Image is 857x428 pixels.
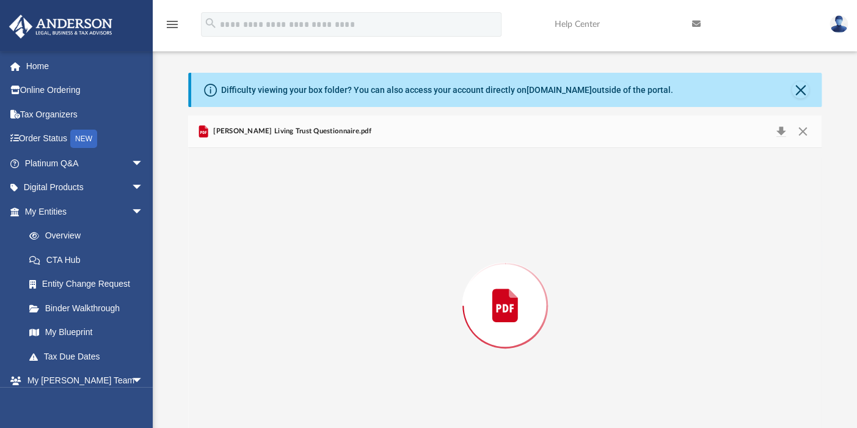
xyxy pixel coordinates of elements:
[792,81,809,98] button: Close
[165,23,180,32] a: menu
[70,130,97,148] div: NEW
[131,151,156,176] span: arrow_drop_down
[9,175,162,200] a: Digital Productsarrow_drop_down
[17,320,156,345] a: My Blueprint
[165,17,180,32] i: menu
[792,123,814,140] button: Close
[17,296,162,320] a: Binder Walkthrough
[17,344,162,369] a: Tax Due Dates
[5,15,116,39] img: Anderson Advisors Platinum Portal
[770,123,792,140] button: Download
[9,369,156,393] a: My [PERSON_NAME] Teamarrow_drop_down
[131,369,156,394] span: arrow_drop_down
[17,248,162,272] a: CTA Hub
[9,199,162,224] a: My Entitiesarrow_drop_down
[527,85,592,95] a: [DOMAIN_NAME]
[9,54,162,78] a: Home
[221,84,673,97] div: Difficulty viewing your box folder? You can also access your account directly on outside of the p...
[9,127,162,152] a: Order StatusNEW
[17,272,162,297] a: Entity Change Request
[131,175,156,201] span: arrow_drop_down
[211,126,371,137] span: [PERSON_NAME] Living Trust Questionnaire.pdf
[830,15,848,33] img: User Pic
[9,102,162,127] a: Tax Organizers
[9,151,162,175] a: Platinum Q&Aarrow_drop_down
[9,78,162,103] a: Online Ordering
[131,199,156,224] span: arrow_drop_down
[17,224,162,248] a: Overview
[204,17,217,30] i: search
